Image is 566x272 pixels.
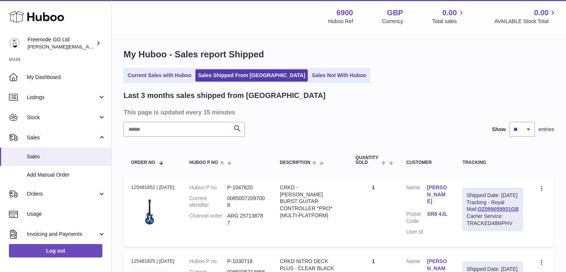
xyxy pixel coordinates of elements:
[406,160,448,165] div: Customer
[463,160,523,165] div: Tracking
[195,69,308,82] a: Sales Shipped From [GEOGRAPHIC_DATA]
[336,8,353,18] strong: 6900
[189,212,227,227] dt: Channel order
[131,160,155,165] span: Order No
[227,184,265,191] dd: P-1047620
[27,114,98,121] span: Stock
[467,213,519,227] div: Carrier Service: TRACKED48MPHV
[494,18,557,25] span: AVAILABLE Stock Total
[427,211,448,218] a: SR8 4JL
[227,212,265,227] dd: ARG 257138787
[492,126,506,133] label: Show
[27,94,98,101] span: Listings
[534,8,549,18] span: 0.00
[131,258,175,265] div: 125481825 | [DATE]
[328,18,353,25] div: Huboo Ref
[387,8,403,18] strong: GBP
[280,160,310,165] span: Description
[382,18,403,25] div: Currency
[9,38,20,49] img: lenka.smikniarova@gioteck.com
[27,190,98,197] span: Orders
[406,228,427,235] dt: User Id
[189,195,227,209] dt: Current identifier
[27,134,98,141] span: Sales
[131,193,168,230] img: 1749724126.png
[227,258,265,265] dd: P-1030718
[27,231,98,238] span: Invoicing and Payments
[432,18,465,25] span: Total sales
[124,48,554,60] h1: My Huboo - Sales report Shipped
[467,192,519,199] div: Shipped Date: [DATE]
[189,160,218,165] span: Huboo P no
[355,155,380,165] span: Quantity Sold
[477,206,519,212] a: OZ099059931GB
[406,184,427,207] dt: Name
[9,244,102,257] a: Log out
[131,184,175,191] div: 125481852 | [DATE]
[27,211,106,218] span: Usage
[442,8,457,18] span: 0.00
[125,69,194,82] a: Current Sales with Huboo
[27,171,106,178] span: Add Manual Order
[348,177,399,247] td: 1
[27,74,106,81] span: My Dashboard
[124,108,552,116] h3: This page is updated every 15 minutes
[227,195,265,209] dd: 00850072097008
[463,188,523,231] div: Tracking - Royal Mail:
[538,126,554,133] span: entries
[28,44,149,50] span: [PERSON_NAME][EMAIL_ADDRESS][DOMAIN_NAME]
[280,184,340,219] div: CRKD - [PERSON_NAME] BURST GUITAR CONTROLLER *PRO* (MULTI-PLATFORM)
[309,69,369,82] a: Sales Not With Huboo
[189,258,227,265] dt: Huboo P no
[432,8,465,25] a: 0.00 Total sales
[27,153,106,160] span: Sales
[494,8,557,25] a: 0.00 AVAILABLE Stock Total
[189,184,227,191] dt: Huboo P no
[28,36,95,50] div: Freemode GO Ltd
[406,211,427,225] dt: Postal Code
[124,91,326,101] h2: Last 3 months sales shipped from [GEOGRAPHIC_DATA]
[427,184,448,205] a: [PERSON_NAME]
